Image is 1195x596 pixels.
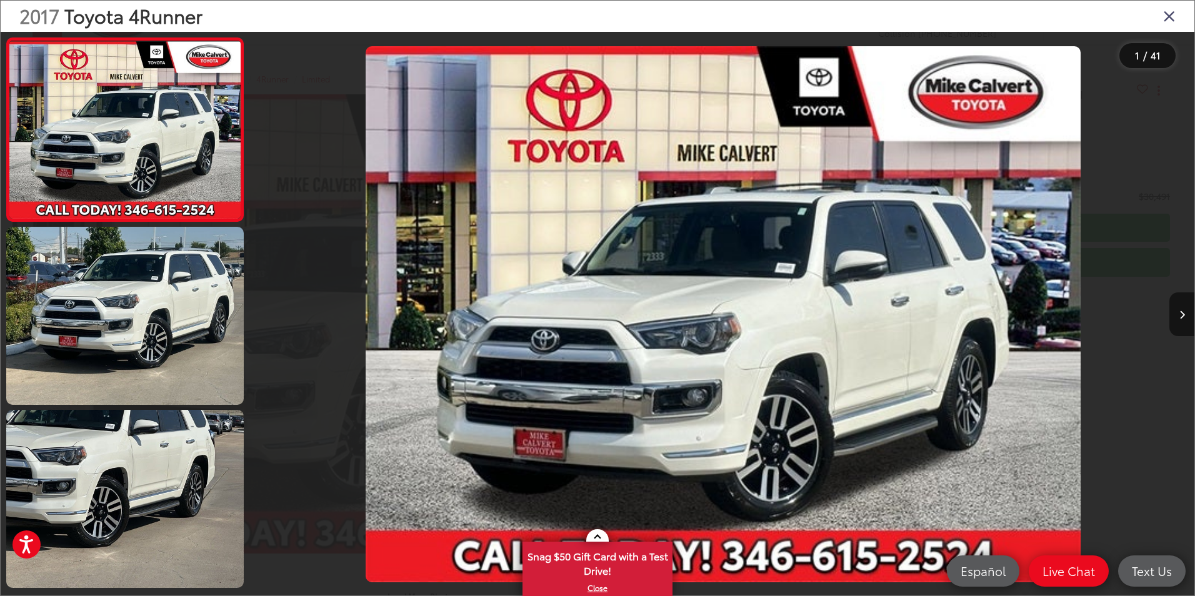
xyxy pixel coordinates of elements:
[366,46,1081,583] img: 2017 Toyota 4Runner Limited
[64,2,202,29] span: Toyota 4Runner
[1142,51,1148,60] span: /
[524,543,671,581] span: Snag $50 Gift Card with a Test Drive!
[1118,555,1186,587] a: Text Us
[947,555,1019,587] a: Español
[1126,563,1178,579] span: Text Us
[1169,292,1194,336] button: Next image
[1029,555,1109,587] a: Live Chat
[19,2,59,29] span: 2017
[7,41,242,218] img: 2017 Toyota 4Runner Limited
[954,563,1012,579] span: Español
[252,46,1194,583] div: 2017 Toyota 4Runner Limited 0
[1151,48,1161,62] span: 41
[1036,563,1101,579] span: Live Chat
[4,408,246,590] img: 2017 Toyota 4Runner Limited
[4,225,246,407] img: 2017 Toyota 4Runner Limited
[1163,7,1176,24] i: Close gallery
[1135,48,1139,62] span: 1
